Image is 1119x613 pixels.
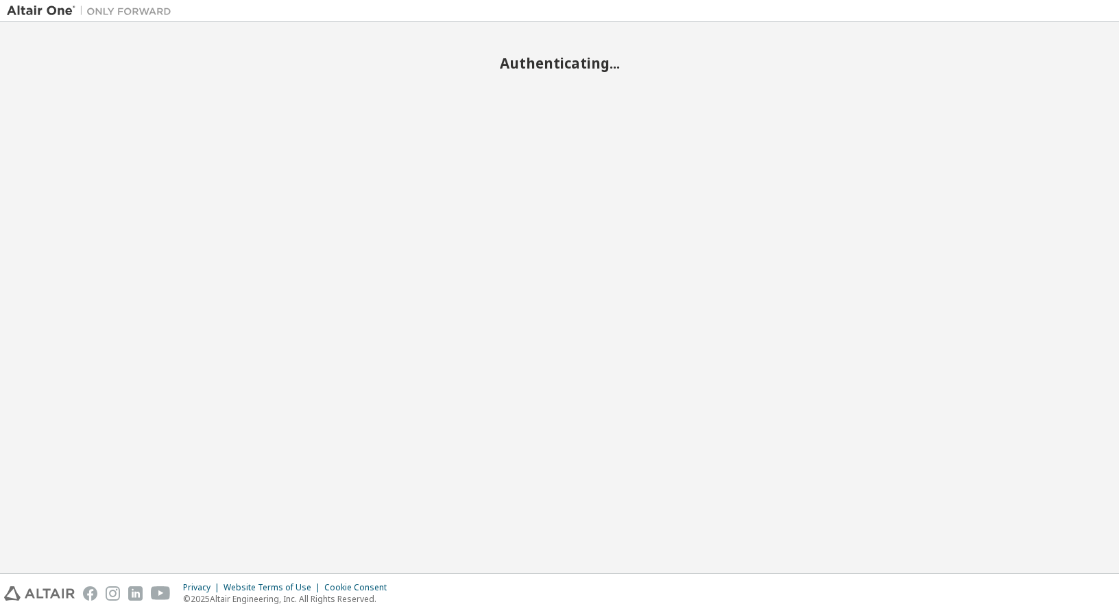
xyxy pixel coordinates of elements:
[128,586,143,601] img: linkedin.svg
[183,582,224,593] div: Privacy
[83,586,97,601] img: facebook.svg
[4,586,75,601] img: altair_logo.svg
[7,54,1112,72] h2: Authenticating...
[224,582,324,593] div: Website Terms of Use
[7,4,178,18] img: Altair One
[106,586,120,601] img: instagram.svg
[183,593,395,605] p: © 2025 Altair Engineering, Inc. All Rights Reserved.
[151,586,171,601] img: youtube.svg
[324,582,395,593] div: Cookie Consent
